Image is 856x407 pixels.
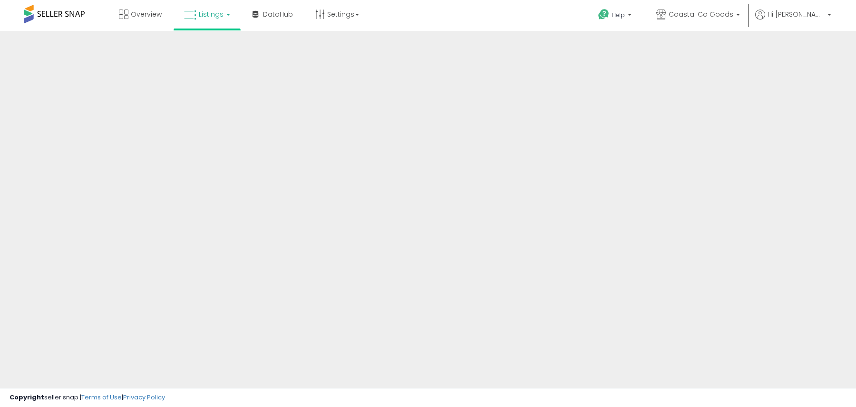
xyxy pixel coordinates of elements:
[263,10,293,19] span: DataHub
[10,393,165,402] div: seller snap | |
[755,10,831,31] a: Hi [PERSON_NAME]
[10,393,44,402] strong: Copyright
[669,10,733,19] span: Coastal Co Goods
[123,393,165,402] a: Privacy Policy
[768,10,825,19] span: Hi [PERSON_NAME]
[591,1,641,31] a: Help
[199,10,224,19] span: Listings
[612,11,625,19] span: Help
[598,9,610,20] i: Get Help
[81,393,122,402] a: Terms of Use
[131,10,162,19] span: Overview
